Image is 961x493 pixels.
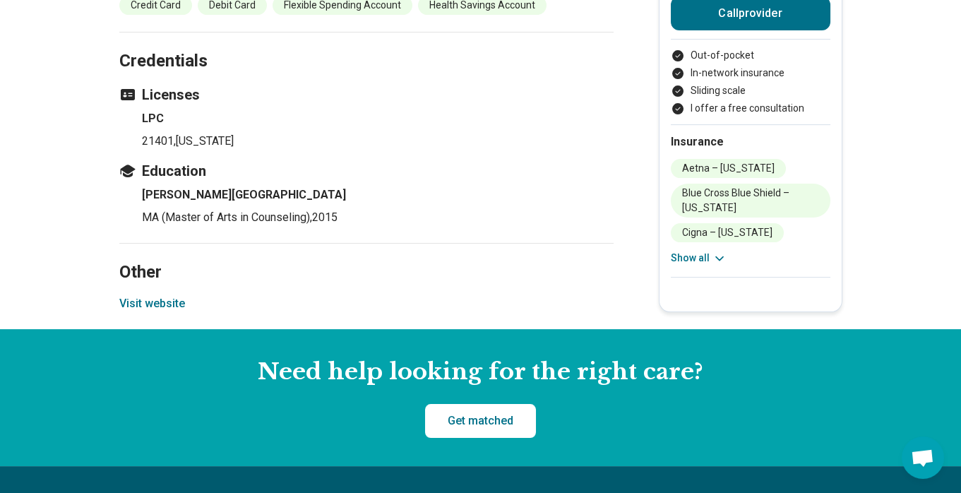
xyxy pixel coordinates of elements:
[174,134,234,148] span: , [US_STATE]
[142,209,614,226] p: MA (Master of Arts in Counseling) , 2015
[119,295,185,312] button: Visit website
[119,16,614,73] h2: Credentials
[671,101,830,116] li: I offer a free consultation
[671,223,784,242] li: Cigna – [US_STATE]
[671,133,830,150] h2: Insurance
[142,110,614,127] h4: LPC
[671,159,786,178] li: Aetna – [US_STATE]
[671,184,830,218] li: Blue Cross Blue Shield – [US_STATE]
[119,161,614,181] h3: Education
[119,85,614,105] h3: Licenses
[142,186,614,203] h4: [PERSON_NAME][GEOGRAPHIC_DATA]
[425,404,536,438] a: Get matched
[902,436,944,479] div: Open chat
[671,66,830,81] li: In-network insurance
[142,133,614,150] p: 21401
[671,48,830,116] ul: Payment options
[11,357,950,387] h2: Need help looking for the right care?
[671,251,727,266] button: Show all
[671,83,830,98] li: Sliding scale
[671,48,830,63] li: Out-of-pocket
[119,227,614,285] h2: Other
